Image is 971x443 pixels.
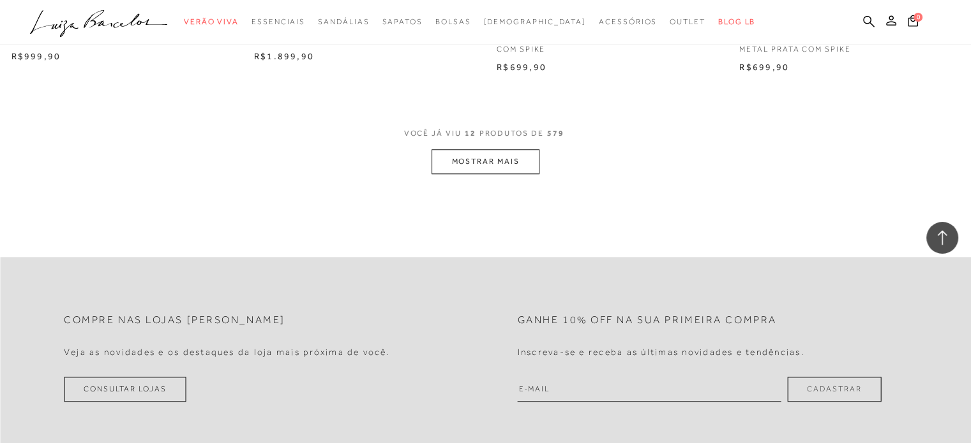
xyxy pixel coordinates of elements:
h2: Compre nas lojas [PERSON_NAME] [64,314,285,326]
span: Bolsas [435,17,471,26]
a: noSubCategoriesText [435,10,471,34]
a: noSubCategoriesText [483,10,586,34]
span: [DEMOGRAPHIC_DATA] [483,17,586,26]
a: Consultar Lojas [64,377,186,402]
h4: Veja as novidades e os destaques da loja mais próxima de você. [64,347,390,358]
span: R$1.899,90 [254,51,314,61]
span: 0 [914,13,922,22]
h4: Inscreva-se e receba as últimas novidades e tendências. [518,347,804,358]
span: Essenciais [252,17,305,26]
span: Sapatos [382,17,422,26]
span: Sandálias [318,17,369,26]
input: E-mail [518,377,781,402]
a: noSubCategoriesText [184,10,239,34]
a: noSubCategoriesText [382,10,422,34]
span: BLOG LB [718,17,755,26]
button: MOSTRAR MAIS [432,149,539,174]
a: noSubCategoriesText [599,10,657,34]
span: 579 [547,129,564,138]
span: 12 [465,129,476,138]
span: Acessórios [599,17,657,26]
button: Cadastrar [787,377,881,402]
span: R$699,90 [497,62,546,72]
a: noSubCategoriesText [670,10,705,34]
h2: Ganhe 10% off na sua primeira compra [518,314,777,326]
a: BLOG LB [718,10,755,34]
span: Outlet [670,17,705,26]
span: VOCÊ JÁ VIU PRODUTOS DE [404,129,568,138]
span: Verão Viva [184,17,239,26]
span: R$999,90 [11,51,61,61]
button: 0 [904,14,922,31]
a: noSubCategoriesText [318,10,369,34]
span: R$699,90 [739,62,789,72]
a: noSubCategoriesText [252,10,305,34]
